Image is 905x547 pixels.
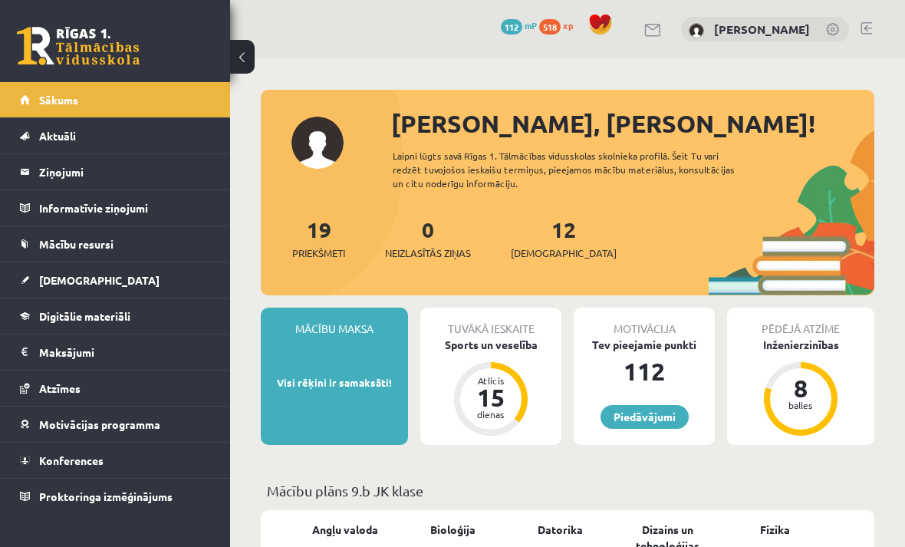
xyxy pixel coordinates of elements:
a: 19Priekšmeti [292,216,345,261]
div: Motivācija [574,308,715,337]
span: [DEMOGRAPHIC_DATA] [511,245,617,261]
a: Angļu valoda [312,522,378,538]
a: Mācību resursi [20,226,211,262]
a: Ziņojumi [20,154,211,189]
span: 112 [501,19,522,35]
span: Motivācijas programma [39,417,160,431]
p: Visi rēķini ir samaksāti! [268,375,400,390]
span: Priekšmeti [292,245,345,261]
div: Tev pieejamie punkti [574,337,715,353]
div: dienas [468,410,514,419]
div: Tuvākā ieskaite [420,308,561,337]
a: Motivācijas programma [20,407,211,442]
div: Mācību maksa [261,308,408,337]
a: Datorika [538,522,583,538]
div: 8 [778,376,824,400]
a: [PERSON_NAME] [714,21,810,37]
legend: Ziņojumi [39,154,211,189]
a: [DEMOGRAPHIC_DATA] [20,262,211,298]
span: xp [563,19,573,31]
a: Piedāvājumi [601,405,689,429]
p: Mācību plāns 9.b JK klase [267,480,868,501]
span: Konferences [39,453,104,467]
div: balles [778,400,824,410]
a: Bioloģija [430,522,476,538]
a: 518 xp [539,19,581,31]
span: 518 [539,19,561,35]
span: Neizlasītās ziņas [385,245,471,261]
span: mP [525,19,537,31]
div: Atlicis [468,376,514,385]
img: Darja Vasina [689,23,704,38]
a: Sākums [20,82,211,117]
span: Sākums [39,93,78,107]
span: [DEMOGRAPHIC_DATA] [39,273,160,287]
div: Sports un veselība [420,337,561,353]
a: 0Neizlasītās ziņas [385,216,471,261]
span: Aktuāli [39,129,76,143]
div: Inženierzinības [727,337,874,353]
span: Atzīmes [39,381,81,395]
a: Aktuāli [20,118,211,153]
a: Proktoringa izmēģinājums [20,479,211,514]
a: Digitālie materiāli [20,298,211,334]
div: Laipni lūgts savā Rīgas 1. Tālmācības vidusskolas skolnieka profilā. Šeit Tu vari redzēt tuvojošo... [393,149,761,190]
div: 112 [574,353,715,390]
a: Inženierzinības 8 balles [727,337,874,438]
span: Mācību resursi [39,237,114,251]
a: Fizika [760,522,790,538]
a: 112 mP [501,19,537,31]
div: [PERSON_NAME], [PERSON_NAME]! [391,105,874,142]
legend: Maksājumi [39,334,211,370]
a: Atzīmes [20,371,211,406]
div: 15 [468,385,514,410]
a: Maksājumi [20,334,211,370]
div: Pēdējā atzīme [727,308,874,337]
a: Rīgas 1. Tālmācības vidusskola [17,27,140,65]
span: Digitālie materiāli [39,309,130,323]
a: Konferences [20,443,211,478]
a: 12[DEMOGRAPHIC_DATA] [511,216,617,261]
a: Informatīvie ziņojumi [20,190,211,226]
a: Sports un veselība Atlicis 15 dienas [420,337,561,438]
legend: Informatīvie ziņojumi [39,190,211,226]
span: Proktoringa izmēģinājums [39,489,173,503]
